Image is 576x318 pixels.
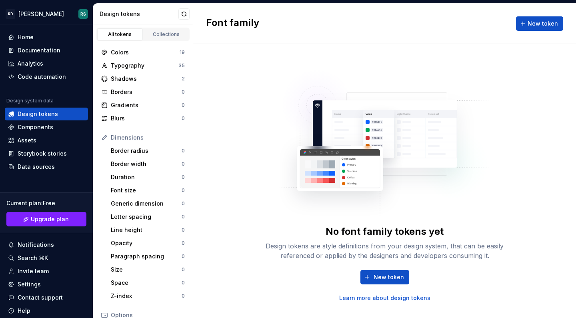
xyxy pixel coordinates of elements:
div: 0 [182,102,185,108]
div: Opacity [111,239,182,247]
div: Code automation [18,73,66,81]
div: Contact support [18,294,63,302]
a: Z-index0 [108,290,188,302]
div: Home [18,33,34,41]
button: New token [360,270,409,284]
div: RS [80,11,86,17]
div: Dimensions [111,134,185,142]
div: All tokens [100,31,140,38]
div: Notifications [18,241,54,249]
div: Line height [111,226,182,234]
a: Generic dimension0 [108,197,188,210]
a: Colors19 [98,46,188,59]
div: Letter spacing [111,213,182,221]
button: RD[PERSON_NAME]RS [2,5,91,22]
div: 0 [182,148,185,154]
div: Colors [111,48,180,56]
div: 0 [182,253,185,260]
div: Font size [111,186,182,194]
div: Design tokens [100,10,178,18]
a: Duration0 [108,171,188,184]
div: 0 [182,240,185,246]
div: 0 [182,161,185,167]
a: Line height0 [108,224,188,236]
div: 0 [182,214,185,220]
a: Storybook stories [5,147,88,160]
div: 0 [182,89,185,95]
div: Space [111,279,182,287]
div: Invite team [18,267,49,275]
button: Help [5,304,88,317]
div: 0 [182,115,185,122]
div: Components [18,123,53,131]
a: Invite team [5,265,88,278]
div: Z-index [111,292,182,300]
div: Storybook stories [18,150,67,158]
button: New token [516,16,563,31]
a: Learn more about design tokens [339,294,430,302]
a: Font size0 [108,184,188,197]
a: Design tokens [5,108,88,120]
div: 2 [182,76,185,82]
a: Code automation [5,70,88,83]
a: Components [5,121,88,134]
a: Borders0 [98,86,188,98]
span: New token [528,20,558,28]
div: Analytics [18,60,43,68]
div: 0 [182,266,185,273]
a: Size0 [108,263,188,276]
div: Current plan : Free [6,199,86,207]
span: New token [374,273,404,281]
div: Design tokens [18,110,58,118]
a: Blurs0 [98,112,188,125]
div: Documentation [18,46,60,54]
div: Paragraph spacing [111,252,182,260]
a: Settings [5,278,88,291]
a: Border width0 [108,158,188,170]
div: Border radius [111,147,182,155]
a: Documentation [5,44,88,57]
div: Typography [111,62,178,70]
div: Settings [18,280,41,288]
div: 0 [182,227,185,233]
a: Typography35 [98,59,188,72]
div: 0 [182,187,185,194]
div: Borders [111,88,182,96]
div: Search ⌘K [18,254,48,262]
a: Paragraph spacing0 [108,250,188,263]
div: 0 [182,293,185,299]
button: Contact support [5,291,88,304]
a: Data sources [5,160,88,173]
div: Data sources [18,163,55,171]
div: Blurs [111,114,182,122]
div: RD [6,9,15,19]
div: Size [111,266,182,274]
div: 0 [182,200,185,207]
a: Space0 [108,276,188,289]
div: Assets [18,136,36,144]
a: Opacity0 [108,237,188,250]
div: Duration [111,173,182,181]
div: [PERSON_NAME] [18,10,64,18]
div: Gradients [111,101,182,109]
div: No font family tokens yet [326,225,444,238]
div: 35 [178,62,185,69]
div: Design system data [6,98,54,104]
div: Collections [146,31,186,38]
div: 0 [182,174,185,180]
a: Assets [5,134,88,147]
span: Upgrade plan [31,215,69,223]
a: Letter spacing0 [108,210,188,223]
div: 19 [180,49,185,56]
div: Shadows [111,75,182,83]
div: Design tokens are style definitions from your design system, that can be easily referenced or app... [257,241,513,260]
div: Border width [111,160,182,168]
a: Analytics [5,57,88,70]
a: Upgrade plan [6,212,86,226]
div: Help [18,307,30,315]
a: Gradients0 [98,99,188,112]
a: Shadows2 [98,72,188,85]
h2: Font family [206,16,259,31]
div: 0 [182,280,185,286]
a: Home [5,31,88,44]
